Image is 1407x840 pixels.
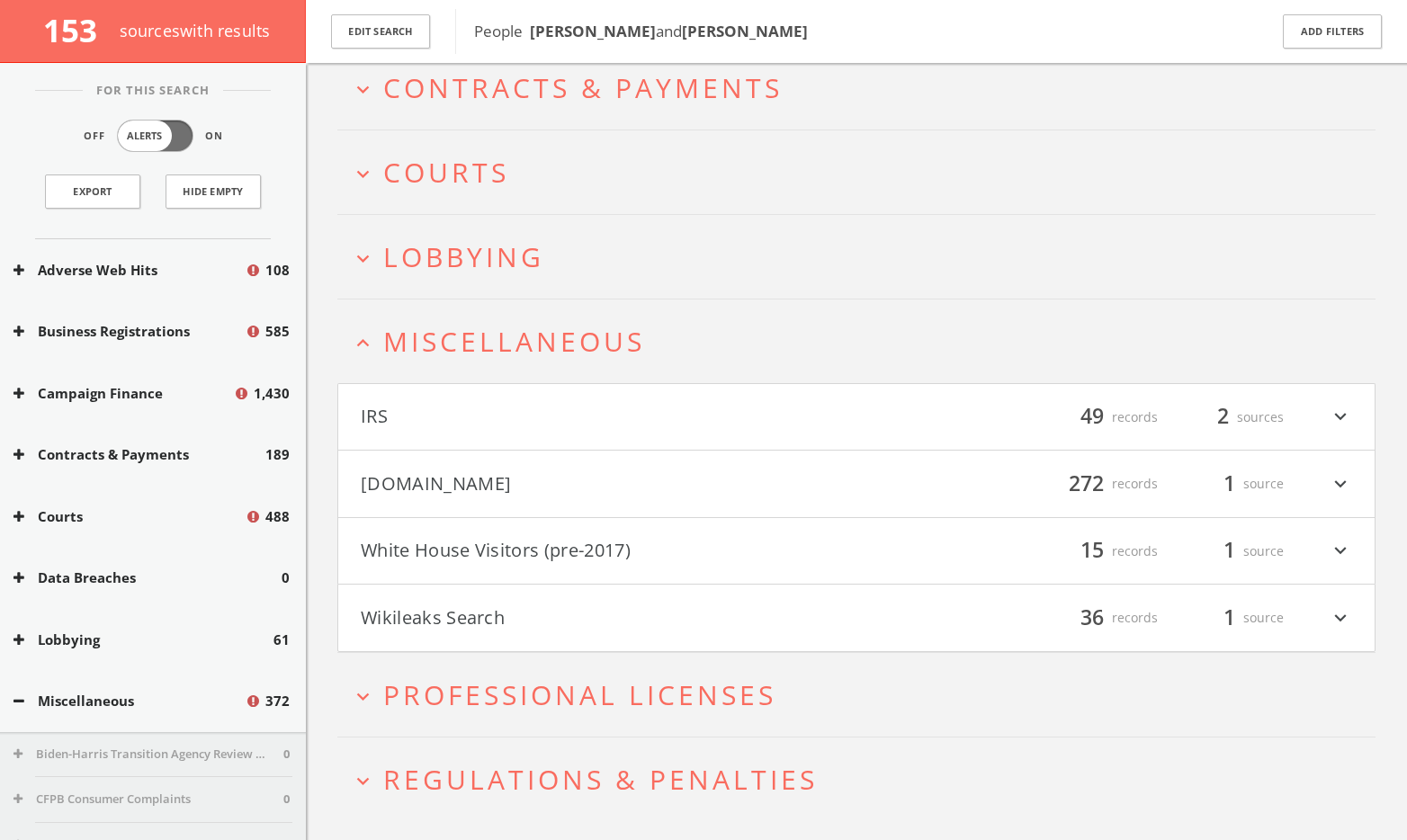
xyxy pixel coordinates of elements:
[383,154,509,191] span: Courts
[351,157,1376,187] button: expand_moreCourts
[13,630,273,650] button: Lobbying
[530,21,656,41] b: [PERSON_NAME]
[351,769,375,793] i: expand_more
[1176,536,1284,567] div: source
[1050,536,1158,567] div: records
[383,323,645,360] span: Miscellaneous
[351,246,375,271] i: expand_more
[283,791,290,809] span: 0
[1329,536,1352,567] i: expand_more
[1072,535,1112,567] span: 15
[265,691,290,711] span: 372
[351,326,1376,356] button: expand_lessMiscellaneous
[351,162,375,186] i: expand_more
[361,536,856,567] button: White House Visitors (pre-2017)
[282,567,290,588] span: 0
[1050,469,1158,499] div: records
[1072,401,1112,433] span: 49
[682,21,808,41] b: [PERSON_NAME]
[1050,603,1158,633] div: records
[1329,603,1352,633] i: expand_more
[83,82,223,100] span: For This Search
[361,469,856,499] button: [DOMAIN_NAME]
[1050,402,1158,433] div: records
[205,129,223,144] span: On
[1329,402,1352,433] i: expand_more
[13,791,283,809] button: CFPB Consumer Complaints
[331,14,430,49] button: Edit Search
[530,21,682,41] span: and
[1176,603,1284,633] div: source
[13,321,245,342] button: Business Registrations
[474,21,808,41] span: People
[383,69,783,106] span: Contracts & Payments
[265,444,290,465] span: 189
[265,321,290,342] span: 585
[120,20,271,41] span: source s with results
[383,761,818,798] span: Regulations & Penalties
[351,684,375,709] i: expand_more
[265,506,290,527] span: 488
[13,383,233,404] button: Campaign Finance
[283,746,290,764] span: 0
[383,238,544,275] span: Lobbying
[1215,602,1243,633] span: 1
[254,383,290,404] span: 1,430
[1215,468,1243,499] span: 1
[351,331,375,355] i: expand_less
[1283,14,1382,49] button: Add Filters
[351,242,1376,272] button: expand_moreLobbying
[351,73,1376,103] button: expand_moreContracts & Payments
[351,77,375,102] i: expand_more
[1072,602,1112,633] span: 36
[383,676,776,713] span: Professional Licenses
[13,444,265,465] button: Contracts & Payments
[45,174,140,209] a: Export
[351,680,1376,710] button: expand_moreProfessional Licenses
[361,603,856,633] button: Wikileaks Search
[166,174,261,209] button: Hide Empty
[351,764,1376,794] button: expand_moreRegulations & Penalties
[13,691,245,711] button: Miscellaneous
[1061,468,1112,499] span: 272
[1329,469,1352,499] i: expand_more
[1215,535,1243,567] span: 1
[361,402,856,433] button: IRS
[273,630,290,650] span: 61
[13,567,282,588] button: Data Breaches
[43,9,112,51] span: 153
[265,260,290,281] span: 108
[84,129,105,144] span: Off
[1176,402,1284,433] div: sources
[13,746,283,764] button: Biden-Harris Transition Agency Review Teams
[13,506,245,527] button: Courts
[13,260,245,281] button: Adverse Web Hits
[1209,401,1237,433] span: 2
[1176,469,1284,499] div: source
